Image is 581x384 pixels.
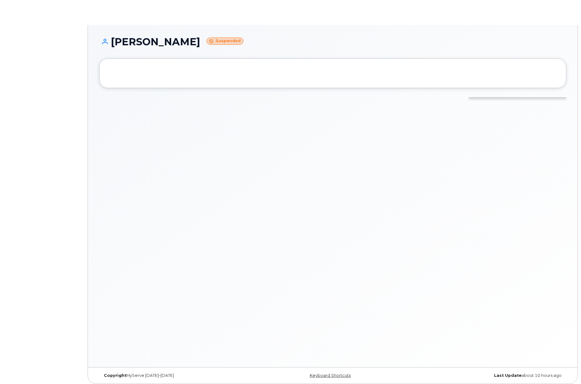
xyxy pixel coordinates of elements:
a: Keyboard Shortcuts [310,373,351,378]
div: about 10 hours ago [410,373,566,378]
strong: Last Update [494,373,522,378]
strong: Copyright [104,373,126,378]
h1: [PERSON_NAME] [99,36,566,47]
div: MyServe [DATE]–[DATE] [99,373,255,378]
small: Suspended [206,37,243,45]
